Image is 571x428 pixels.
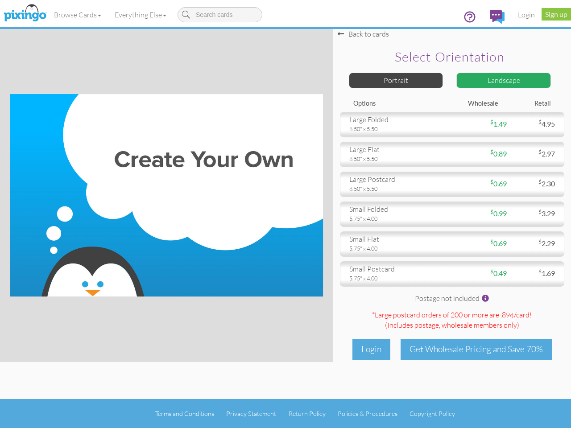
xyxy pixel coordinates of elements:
[178,7,262,22] input: Search cards
[349,73,443,88] div: Portrait
[490,208,493,215] sup: $
[538,148,542,155] sup: $
[507,268,562,279] div: 1.69
[349,204,446,214] div: small folded
[490,269,507,277] span: 0.49
[349,264,446,274] div: small postcard
[349,125,446,133] div: 8.50" x 5.50"
[505,99,558,108] div: Retail
[490,239,507,247] span: 0.69
[349,234,446,244] div: small flat
[349,214,446,222] div: 5.75" x 4.00"
[511,4,542,26] a: Login
[538,238,542,245] sup: $
[349,144,446,155] div: large flat
[490,178,493,185] sup: $
[410,410,455,417] a: Copyright Policy
[490,238,493,245] sup: $
[349,244,446,252] div: 5.75" x 4.00"
[439,321,517,329] span: , wholesale members only
[10,94,323,296] img: create-your-own-landscape.jpg
[456,73,551,88] div: Landscape
[507,149,562,159] div: 2.97
[226,410,276,417] a: Privacy Statement
[490,119,493,125] sup: $
[289,410,326,417] a: Return Policy
[571,428,571,428] iframe: Chat
[351,50,549,64] h2: Select orientation
[490,148,493,155] sup: $
[507,209,562,219] div: 3.29
[490,268,493,275] sup: $
[338,410,397,417] a: Policies & Procedures
[538,208,542,215] sup: $
[349,174,446,185] div: large postcard
[349,185,446,193] div: 8.50" x 5.50"
[349,155,446,163] div: 8.50" x 5.50"
[490,119,507,128] span: 1.49
[538,178,542,185] sup: $
[1,2,49,25] img: pixingo logo
[507,179,562,189] div: 2.30
[490,209,507,218] span: 0.99
[340,293,564,305] div: Postage not included
[401,339,552,360] div: Get Wholesale Pricing and Save 70%
[349,115,446,125] div: large folded
[538,119,542,125] sup: $
[452,99,505,108] div: Wholesale
[542,8,571,21] a: Sign up
[490,179,507,188] span: 0.69
[507,239,562,249] div: 2.29
[490,149,507,158] span: 0.89
[538,268,542,275] sup: $
[507,119,562,129] div: 4.95
[155,410,214,417] a: Terms and Conditions
[347,99,452,108] div: Options
[490,10,505,24] img: comments.svg
[352,339,390,360] div: Login
[47,4,108,26] a: Browse Cards
[340,310,564,332] div: *Large postcard orders of 200 or more are .89¢/card! (Includes postage )
[349,274,446,282] div: 5.75" x 4.00"
[108,4,173,26] a: Everything Else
